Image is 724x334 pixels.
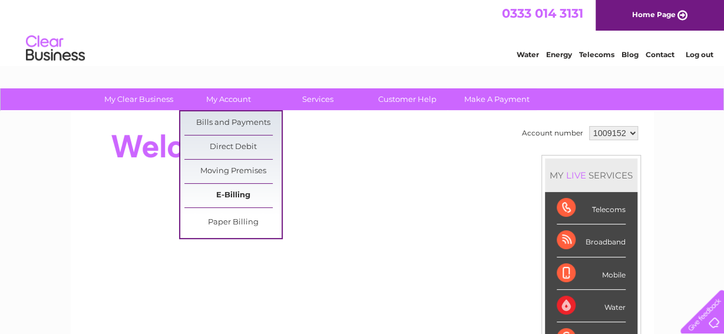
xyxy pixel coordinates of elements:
[646,50,675,59] a: Contact
[621,50,639,59] a: Blog
[184,160,282,183] a: Moving Premises
[546,50,572,59] a: Energy
[84,6,641,57] div: Clear Business is a trading name of Verastar Limited (registered in [GEOGRAPHIC_DATA] No. 3667643...
[184,135,282,159] a: Direct Debit
[448,88,546,110] a: Make A Payment
[579,50,614,59] a: Telecoms
[359,88,456,110] a: Customer Help
[557,192,626,224] div: Telecoms
[184,211,282,234] a: Paper Billing
[557,224,626,257] div: Broadband
[685,50,713,59] a: Log out
[269,88,366,110] a: Services
[517,50,539,59] a: Water
[557,290,626,322] div: Water
[557,257,626,290] div: Mobile
[184,184,282,207] a: E-Billing
[502,6,583,21] a: 0333 014 3131
[184,111,282,135] a: Bills and Payments
[545,158,637,192] div: MY SERVICES
[25,31,85,67] img: logo.png
[519,123,586,143] td: Account number
[564,170,589,181] div: LIVE
[180,88,277,110] a: My Account
[90,88,187,110] a: My Clear Business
